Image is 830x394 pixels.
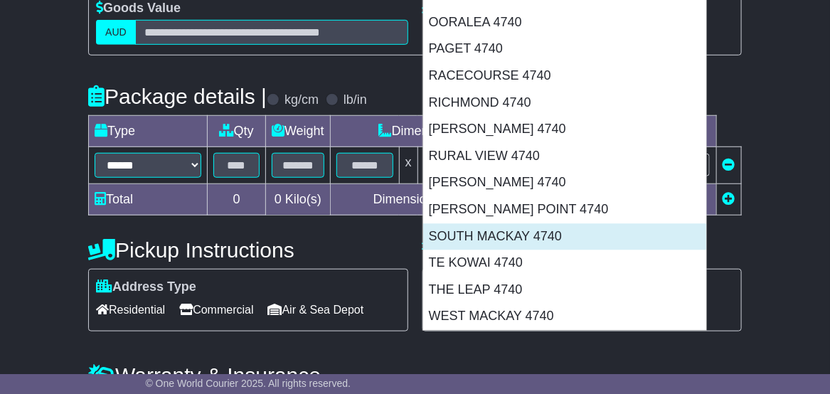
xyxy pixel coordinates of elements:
[88,238,408,262] h4: Pickup Instructions
[96,279,196,295] label: Address Type
[423,197,706,224] div: [PERSON_NAME] POINT 4740
[423,304,706,331] div: WEST MACKAY 4740
[275,192,282,206] span: 0
[266,116,331,147] td: Weight
[179,299,253,321] span: Commercial
[96,1,181,16] label: Goods Value
[423,117,706,144] div: [PERSON_NAME] 4740
[423,224,706,251] div: SOUTH MACKAY 4740
[423,170,706,197] div: [PERSON_NAME] 4740
[344,92,367,108] label: lb/in
[96,299,165,321] span: Residential
[399,147,417,184] td: x
[268,299,364,321] span: Air & Sea Depot
[146,378,351,389] span: © One World Courier 2025. All rights reserved.
[266,184,331,215] td: Kilo(s)
[208,116,266,147] td: Qty
[723,192,735,206] a: Add new item
[89,184,208,215] td: Total
[330,116,574,147] td: Dimensions (L x W x H)
[330,184,574,215] td: Dimensions in Centimetre(s)
[284,92,319,108] label: kg/cm
[423,36,706,63] div: PAGET 4740
[89,116,208,147] td: Type
[423,90,706,117] div: RICHMOND 4740
[96,20,136,45] label: AUD
[423,144,706,171] div: RURAL VIEW 4740
[208,184,266,215] td: 0
[723,158,735,172] a: Remove this item
[423,10,706,37] div: OORALEA 4740
[423,277,706,304] div: THE LEAP 4740
[88,363,742,387] h4: Warranty & Insurance
[423,63,706,90] div: RACECOURSE 4740
[88,85,267,108] h4: Package details |
[423,250,706,277] div: TE KOWAI 4740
